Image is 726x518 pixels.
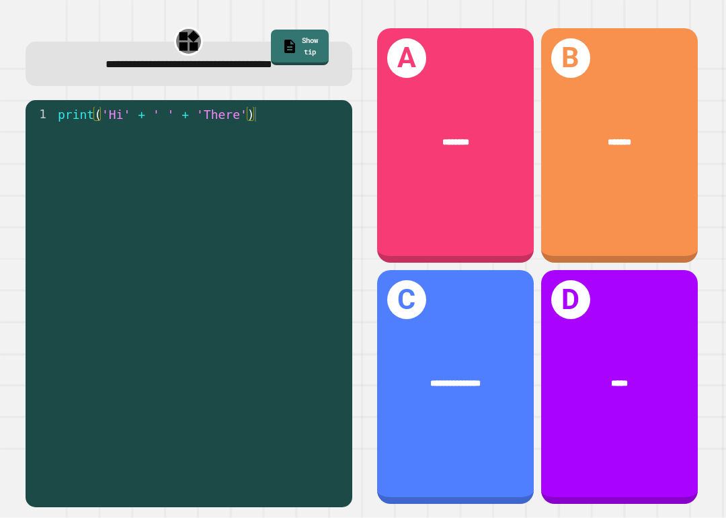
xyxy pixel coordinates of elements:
div: 1 [26,107,55,122]
h1: D [551,280,590,319]
h1: B [551,38,590,77]
h1: A [387,38,426,77]
h1: C [387,280,426,319]
a: Show tip [271,30,329,66]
